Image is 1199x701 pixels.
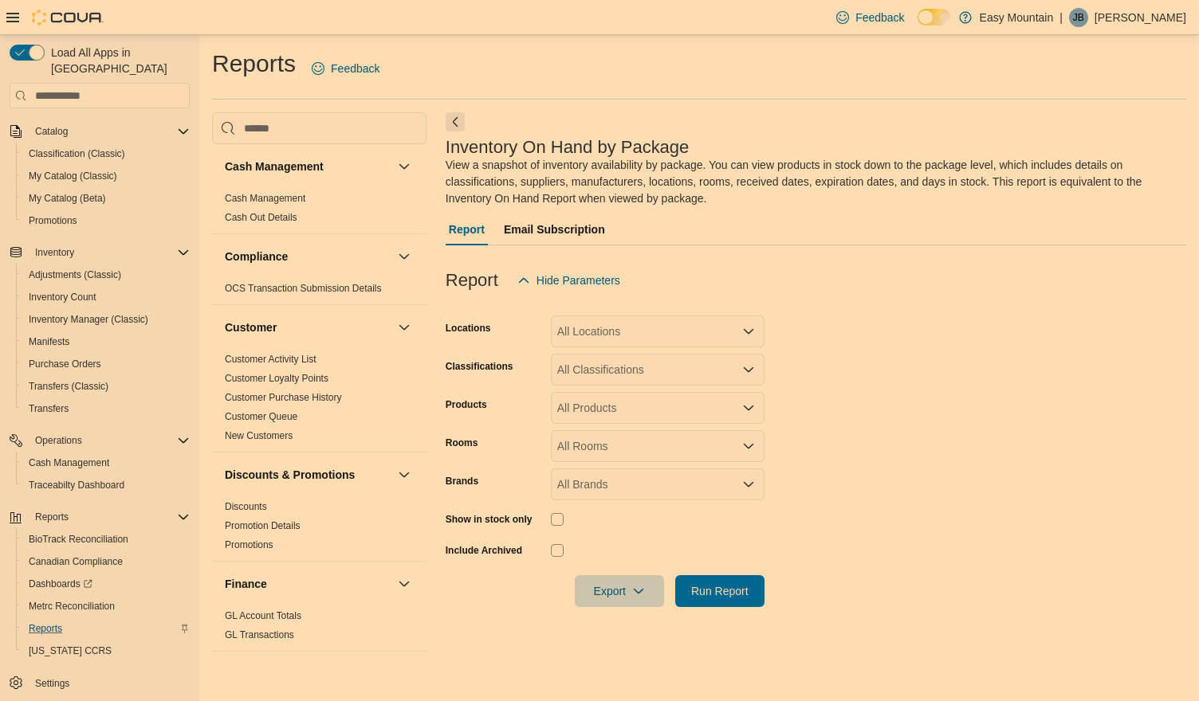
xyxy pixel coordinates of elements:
label: Products [446,398,487,411]
span: Feedback [331,61,379,76]
span: Dashboards [29,578,92,590]
span: Feedback [855,10,904,25]
span: Inventory [29,243,190,262]
h1: Reports [212,48,296,80]
span: Cash Management [29,456,109,469]
a: OCS Transaction Submission Details [225,283,382,294]
span: BioTrack Reconciliation [29,533,128,546]
button: Finance [395,574,414,593]
span: My Catalog (Beta) [22,189,190,208]
span: Transfers [29,402,69,415]
h3: Customer [225,319,277,335]
h3: Finance [225,576,267,592]
h3: Report [446,271,498,290]
button: Next [446,112,465,131]
span: Transfers [22,399,190,418]
button: Adjustments (Classic) [16,264,196,286]
span: Promotions [29,214,77,227]
button: Traceabilty Dashboard [16,474,196,496]
span: Customer Purchase History [225,391,342,404]
span: Canadian Compliance [22,552,190,571]
span: Adjustments (Classic) [22,265,190,284]
a: Promotions [22,211,84,230]
a: Canadian Compliance [22,552,129,571]
a: Cash Management [225,193,305,204]
span: Inventory Count [29,291,96,304]
a: Promotion Details [225,520,301,531]
span: Operations [29,431,190,450]
span: GL Account Totals [225,609,301,622]
a: Inventory Manager (Classic) [22,310,155,329]
a: Classification (Classic) [22,144,132,163]
span: Settings [35,677,69,690]
button: Discounts & Promotions [395,465,414,484]
span: Settings [29,673,190,693]
button: Inventory Manager (Classic) [16,308,196,331]
a: Feedback [830,2,910,33]
a: Cash Management [22,453,116,472]
span: My Catalog (Classic) [29,170,117,182]
img: Cova [32,10,104,25]
a: Customer Queue [225,411,297,422]
span: GL Transactions [225,629,294,641]
span: Discounts [225,500,267,513]
span: Washington CCRS [22,641,190,660]
span: Report [449,213,485,245]
div: Finance [212,606,427,651]
span: My Catalog (Beta) [29,192,106,205]
a: Traceabilty Dashboard [22,476,131,495]
button: Operations [3,429,196,452]
span: Hide Parameters [537,272,620,288]
input: Dark Mode [918,9,951,25]
span: Transfers (Classic) [29,380,108,393]
span: Canadian Compliance [29,555,123,568]
a: My Catalog (Beta) [22,189,112,208]
a: Metrc Reconciliation [22,597,121,616]
span: Reports [29,622,62,635]
span: Cash Management [22,453,190,472]
div: Cash Management [212,189,427,233]
button: Purchase Orders [16,353,196,375]
button: Run Report [675,575,765,607]
a: Adjustments (Classic) [22,265,128,284]
p: Easy Mountain [980,8,1054,27]
a: Customer Activity List [225,354,316,365]
button: Open list of options [742,363,755,376]
span: Transfers (Classic) [22,377,190,396]
h3: Compliance [225,249,288,264]
span: Purchase Orders [22,354,190,374]
div: Discounts & Promotions [212,497,427,561]
span: Purchase Orders [29,358,101,370]
span: Reports [29,507,190,527]
span: Reports [35,511,69,523]
span: Inventory Count [22,288,190,307]
span: Email Subscription [504,213,605,245]
button: Inventory [395,664,414,683]
label: Locations [446,322,491,335]
span: Promotions [225,538,273,551]
a: GL Transactions [225,629,294,640]
span: BioTrack Reconciliation [22,530,190,549]
button: [US_STATE] CCRS [16,640,196,662]
a: Settings [29,674,76,693]
button: Finance [225,576,391,592]
button: Catalog [29,122,74,141]
button: Inventory [3,241,196,264]
button: Compliance [395,247,414,266]
span: Manifests [22,332,190,351]
span: Adjustments (Classic) [29,268,121,281]
button: Hide Parameters [511,264,627,296]
a: Manifests [22,332,76,351]
div: Compliance [212,279,427,304]
span: JB [1073,8,1084,27]
h3: Inventory On Hand by Package [446,138,690,157]
p: | [1059,8,1063,27]
span: New Customers [225,429,293,442]
button: Open list of options [742,401,755,414]
button: Open list of options [742,440,755,452]
button: Inventory [225,666,391,682]
div: View a snapshot of inventory availability by package. You can view products in stock down to the ... [446,157,1178,207]
div: Jesse Bello [1069,8,1088,27]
